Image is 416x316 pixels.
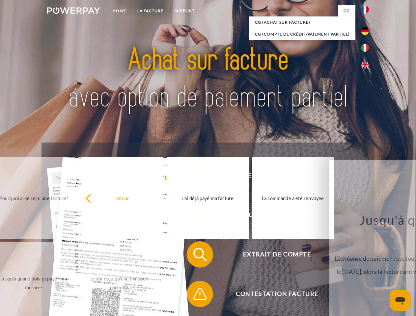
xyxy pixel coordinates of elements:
[361,61,369,69] img: en
[107,5,132,17] a: Home
[169,5,200,17] a: Support
[132,5,169,17] a: LA FACTURE
[63,32,353,126] img: title-powerpay_fr.svg
[361,44,369,52] img: it
[187,241,358,268] button: Extrait de compte
[256,194,330,202] div: La commande a été renvoyée
[249,16,355,28] a: CG (achat sur facture)
[361,27,369,35] img: de
[338,5,355,17] a: CG
[192,286,208,302] img: qb_warning.svg
[196,241,358,268] span: Extrait de compte
[85,194,159,202] div: retour
[187,281,358,307] button: Contestation Facture
[82,274,156,292] div: Je n'ai reçu qu'une livraison partielle
[196,281,358,307] span: Contestation Facture
[390,290,411,311] iframe: Bouton de lancement de la fenêtre de messagerie
[361,6,369,13] img: fr
[47,7,100,14] img: logo-powerpay-white.svg
[249,28,355,40] a: CG (Compte de crédit/paiement partiel)
[171,194,245,202] div: J'ai déjà payé ma facture
[192,246,208,263] img: qb_search.svg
